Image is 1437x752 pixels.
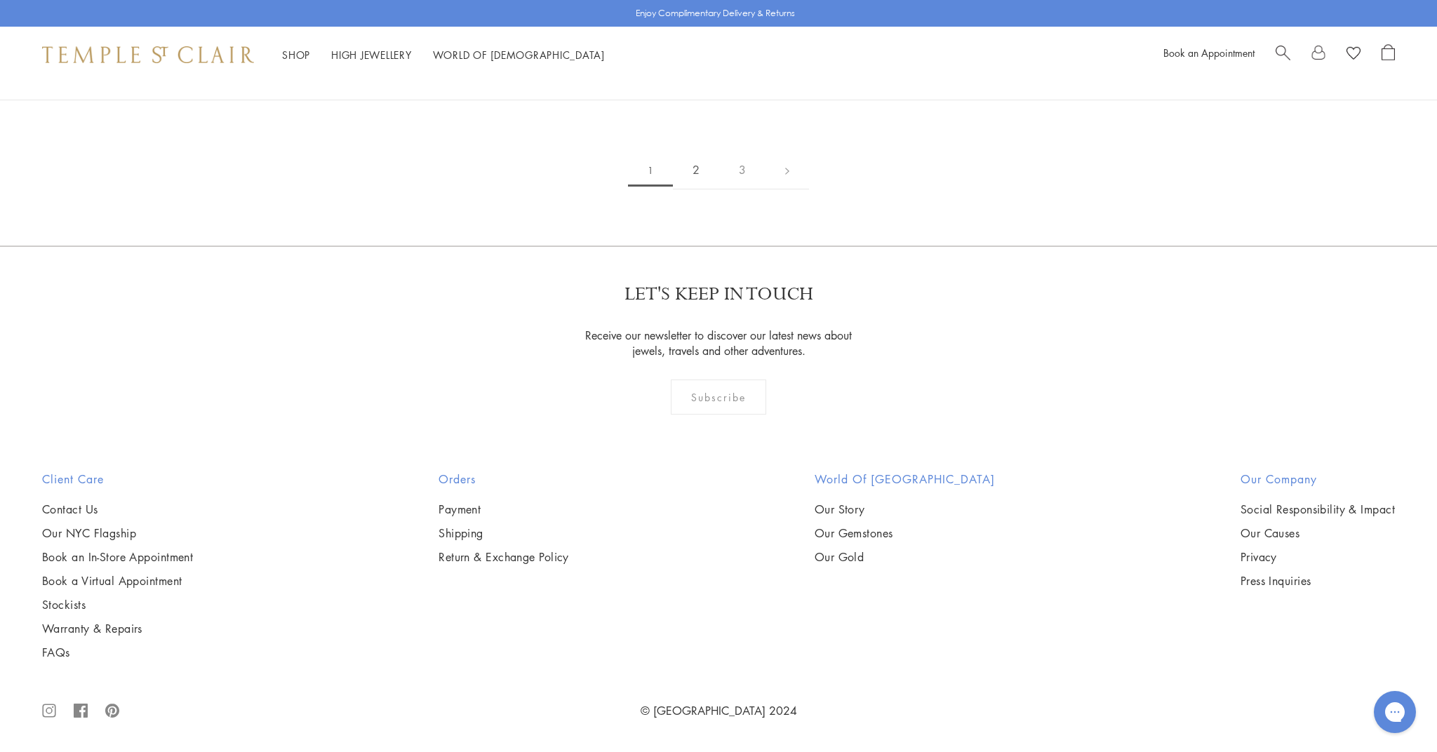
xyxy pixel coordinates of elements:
a: ShopShop [282,48,310,62]
a: Search [1276,44,1290,65]
a: Book a Virtual Appointment [42,573,193,589]
a: 3 [719,151,766,189]
iframe: Gorgias live chat messenger [1367,686,1423,738]
a: Payment [439,502,569,517]
a: Social Responsibility & Impact [1241,502,1395,517]
a: Next page [766,151,809,189]
a: 2 [673,151,719,189]
a: Privacy [1241,549,1395,565]
a: FAQs [42,645,193,660]
a: Stockists [42,597,193,612]
img: Temple St. Clair [42,46,254,63]
a: High JewelleryHigh Jewellery [331,48,412,62]
p: Enjoy Complimentary Delivery & Returns [636,6,795,20]
p: Receive our newsletter to discover our latest news about jewels, travels and other adventures. [577,328,861,358]
p: LET'S KEEP IN TOUCH [624,282,813,307]
a: World of [DEMOGRAPHIC_DATA]World of [DEMOGRAPHIC_DATA] [433,48,605,62]
a: Our Gemstones [815,525,995,541]
span: 1 [628,154,673,187]
div: Subscribe [671,380,767,415]
a: Book an Appointment [1163,46,1255,60]
a: Open Shopping Bag [1382,44,1395,65]
a: View Wishlist [1346,44,1361,65]
a: Book an In-Store Appointment [42,549,193,565]
h2: Orders [439,471,569,488]
a: Press Inquiries [1241,573,1395,589]
a: Our Gold [815,549,995,565]
a: Return & Exchange Policy [439,549,569,565]
a: Our Causes [1241,525,1395,541]
a: Warranty & Repairs [42,621,193,636]
a: Contact Us [42,502,193,517]
h2: World of [GEOGRAPHIC_DATA] [815,471,995,488]
nav: Main navigation [282,46,605,64]
a: Shipping [439,525,569,541]
a: © [GEOGRAPHIC_DATA] 2024 [641,703,797,718]
h2: Our Company [1241,471,1395,488]
a: Our NYC Flagship [42,525,193,541]
h2: Client Care [42,471,193,488]
a: Our Story [815,502,995,517]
